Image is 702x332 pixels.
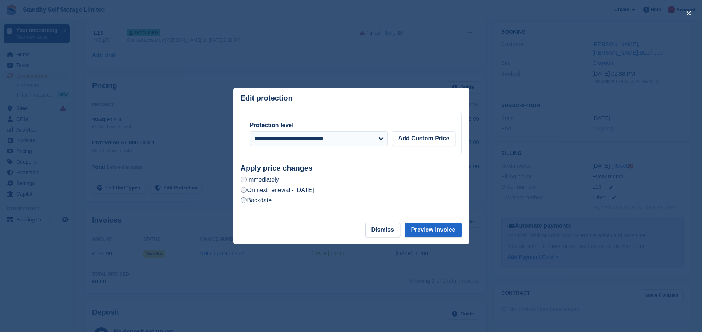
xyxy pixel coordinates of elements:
[683,7,695,19] button: close
[241,197,247,203] input: Backdate
[241,196,272,204] label: Backdate
[241,186,314,194] label: On next renewal - [DATE]
[250,122,294,128] label: Protection level
[241,176,279,184] label: Immediately
[241,187,247,193] input: On next renewal - [DATE]
[392,131,456,146] button: Add Custom Price
[405,223,461,237] button: Preview Invoice
[241,94,293,102] p: Edit protection
[241,177,247,182] input: Immediately
[365,223,400,237] button: Dismiss
[241,164,313,172] strong: Apply price changes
